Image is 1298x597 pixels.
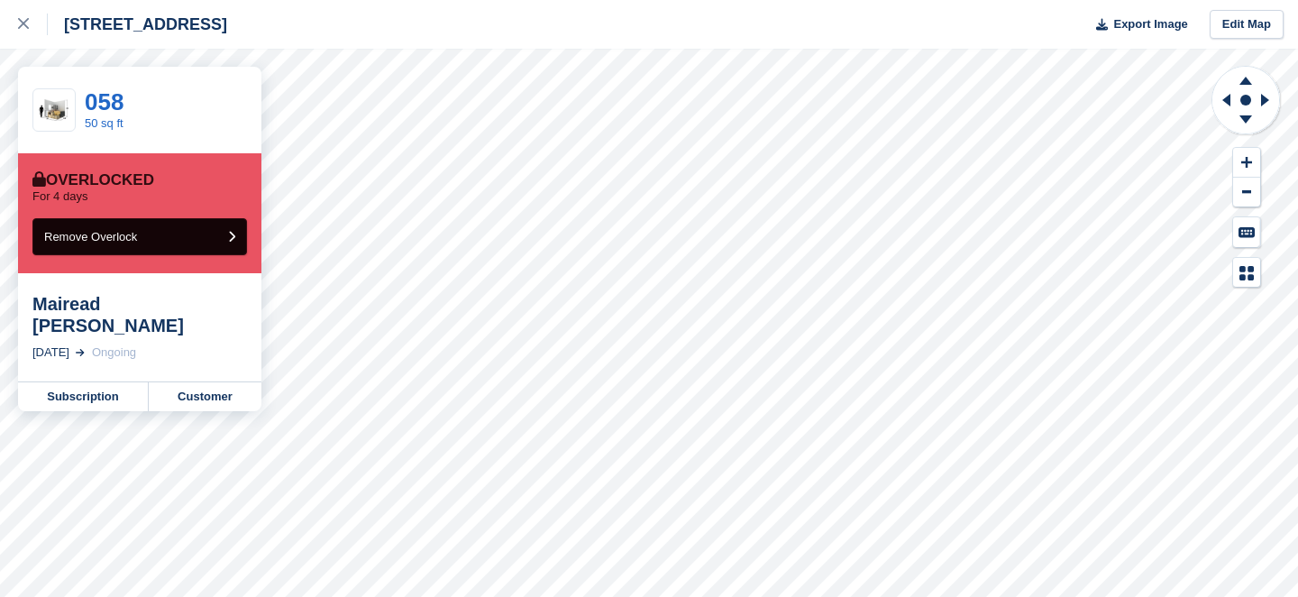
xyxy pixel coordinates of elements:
div: Ongoing [92,344,136,362]
span: Export Image [1113,15,1187,33]
button: Keyboard Shortcuts [1233,217,1260,247]
span: Remove Overlock [44,230,137,243]
div: [STREET_ADDRESS] [48,14,227,35]
img: arrow-right-light-icn-cde0832a797a2874e46488d9cf13f60e5c3a73dbe684e267c42b8395dfbc2abf.svg [76,349,85,356]
button: Zoom Out [1233,178,1260,207]
div: Mairead [PERSON_NAME] [32,293,247,336]
button: Remove Overlock [32,218,247,255]
a: Edit Map [1210,10,1284,40]
a: Subscription [18,382,149,411]
p: For 4 days [32,189,87,204]
img: 50-sqft-unit.jpg [33,95,75,126]
div: Overlocked [32,171,154,189]
button: Map Legend [1233,258,1260,288]
button: Zoom In [1233,148,1260,178]
a: 058 [85,88,123,115]
a: 50 sq ft [85,116,123,130]
button: Export Image [1085,10,1188,40]
a: Customer [149,382,261,411]
div: [DATE] [32,344,69,362]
